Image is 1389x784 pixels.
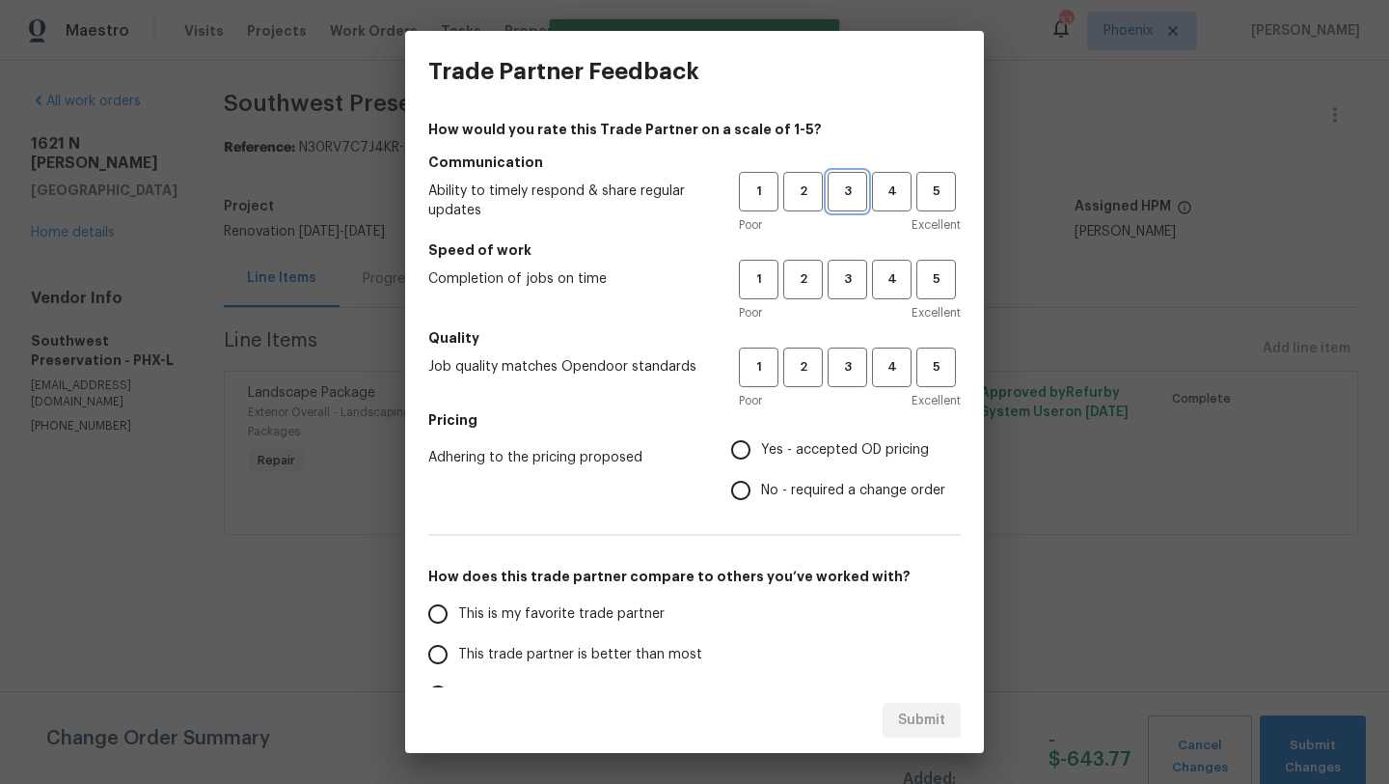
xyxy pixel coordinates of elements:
[828,348,867,387] button: 3
[830,181,865,203] span: 3
[761,440,929,461] span: Yes - accepted OD pricing
[731,430,961,511] div: Pricing
[872,260,912,299] button: 4
[916,348,956,387] button: 5
[428,357,708,377] span: Job quality matches Opendoor standards
[428,182,708,220] span: Ability to timely respond & share regular updates
[912,303,961,322] span: Excellent
[458,604,665,625] span: This is my favorite trade partner
[761,481,945,501] span: No - required a change order
[912,391,961,410] span: Excellent
[741,268,776,291] span: 1
[741,181,776,203] span: 1
[830,356,865,378] span: 3
[739,260,778,299] button: 1
[918,268,954,291] span: 5
[739,348,778,387] button: 1
[783,260,823,299] button: 2
[428,448,700,467] span: Adhering to the pricing proposed
[785,268,821,291] span: 2
[739,303,762,322] span: Poor
[428,269,708,289] span: Completion of jobs on time
[458,645,702,665] span: This trade partner is better than most
[783,172,823,211] button: 2
[874,356,910,378] span: 4
[741,356,776,378] span: 1
[785,356,821,378] span: 2
[872,172,912,211] button: 4
[428,328,961,348] h5: Quality
[828,260,867,299] button: 3
[916,260,956,299] button: 5
[783,348,823,387] button: 2
[918,356,954,378] span: 5
[785,181,821,203] span: 2
[874,268,910,291] span: 4
[872,348,912,387] button: 4
[428,153,961,172] h5: Communication
[428,120,961,139] h4: How would you rate this Trade Partner on a scale of 1-5?
[428,410,961,430] h5: Pricing
[916,172,956,211] button: 5
[739,391,762,410] span: Poor
[912,215,961,235] span: Excellent
[828,172,867,211] button: 3
[918,181,954,203] span: 5
[428,240,961,260] h5: Speed of work
[458,686,708,706] span: This trade partner is par for the course
[428,58,699,85] h3: Trade Partner Feedback
[739,215,762,235] span: Poor
[874,181,910,203] span: 4
[428,567,961,586] h5: How does this trade partner compare to others you’ve worked with?
[830,268,865,291] span: 3
[739,172,778,211] button: 1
